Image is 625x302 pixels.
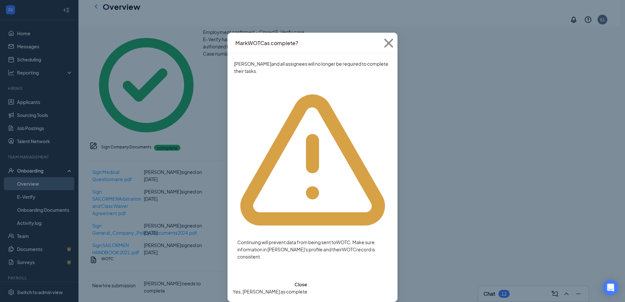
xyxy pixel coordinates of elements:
[295,281,307,288] button: Close
[234,82,391,239] svg: Warning
[235,40,298,47] h4: Mark WOTC as complete?
[380,33,397,54] button: Close
[237,239,375,260] span: Continuing will prevent data from being sent to WOTC . Make sure information in and their WOTC re...
[233,288,307,295] button: Yes, [PERSON_NAME] as complete
[603,280,618,295] div: Open Intercom Messenger
[267,246,323,253] button: [PERSON_NAME]'s profile
[234,61,388,74] span: [PERSON_NAME] and all assignees will no longer be required to complete their tasks.
[380,34,397,52] svg: Cross
[267,246,323,252] span: [PERSON_NAME] 's profile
